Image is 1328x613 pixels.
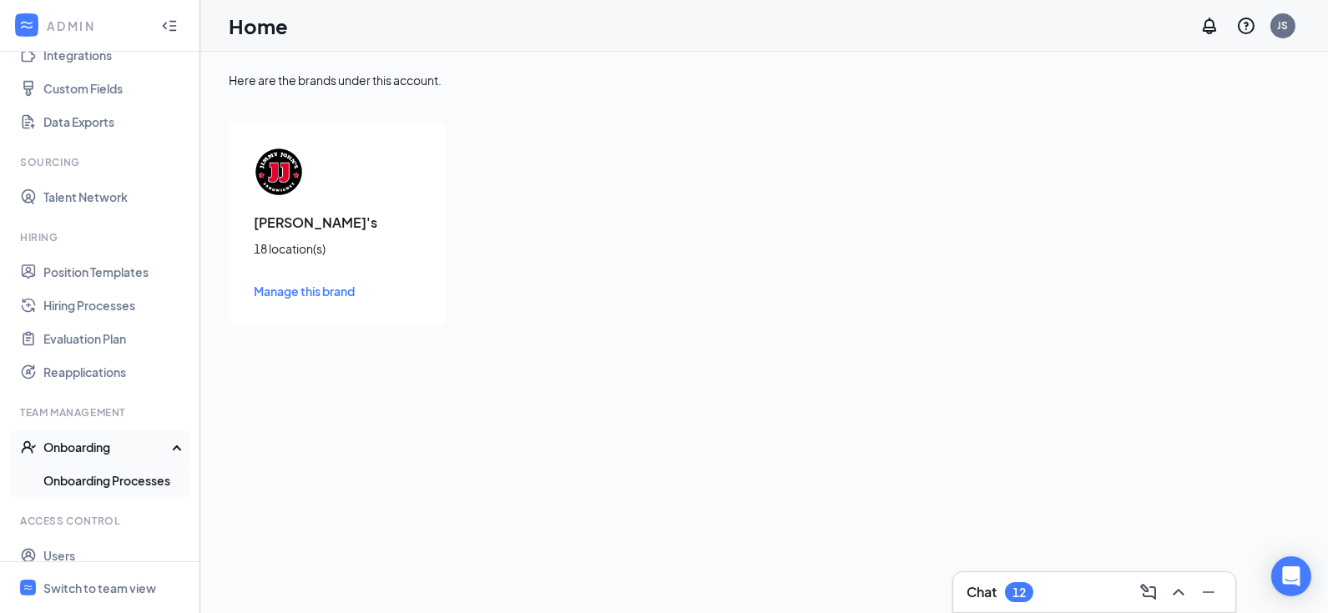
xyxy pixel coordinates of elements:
a: Position Templates [43,255,186,289]
svg: ChevronUp [1169,582,1189,602]
svg: WorkstreamLogo [18,17,35,33]
button: ComposeMessage [1135,579,1162,605]
div: ADMIN [47,18,146,34]
svg: ComposeMessage [1139,582,1159,602]
div: Open Intercom Messenger [1271,556,1311,596]
div: Team Management [20,405,183,420]
h3: Chat [967,583,997,601]
svg: WorkstreamLogo [23,582,33,593]
div: Onboarding [43,439,172,455]
a: Manage this brand [254,282,421,300]
div: 12 [1012,585,1026,600]
a: Evaluation Plan [43,322,186,355]
a: Hiring Processes [43,289,186,322]
a: Onboarding Processes [43,464,186,497]
div: Here are the brands under this account. [229,72,1300,88]
div: Sourcing [20,155,183,169]
img: Jimmy John's logo [254,147,304,197]
button: ChevronUp [1165,579,1192,605]
span: Manage this brand [254,284,355,299]
a: Reapplications [43,355,186,389]
svg: QuestionInfo [1236,16,1256,36]
a: Users [43,539,186,572]
div: Hiring [20,230,183,244]
svg: Collapse [161,18,178,34]
a: Data Exports [43,105,186,138]
svg: Minimize [1199,582,1219,602]
div: Switch to team view [43,580,156,596]
svg: Notifications [1199,16,1219,36]
a: Talent Network [43,180,186,214]
div: Access control [20,514,183,528]
h3: [PERSON_NAME]'s [254,214,421,232]
a: Integrations [43,38,186,72]
a: Custom Fields [43,72,186,105]
div: JS [1278,18,1289,33]
h1: Home [229,12,288,40]
button: Minimize [1195,579,1222,605]
div: 18 location(s) [254,240,421,257]
svg: UserCheck [20,439,37,455]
